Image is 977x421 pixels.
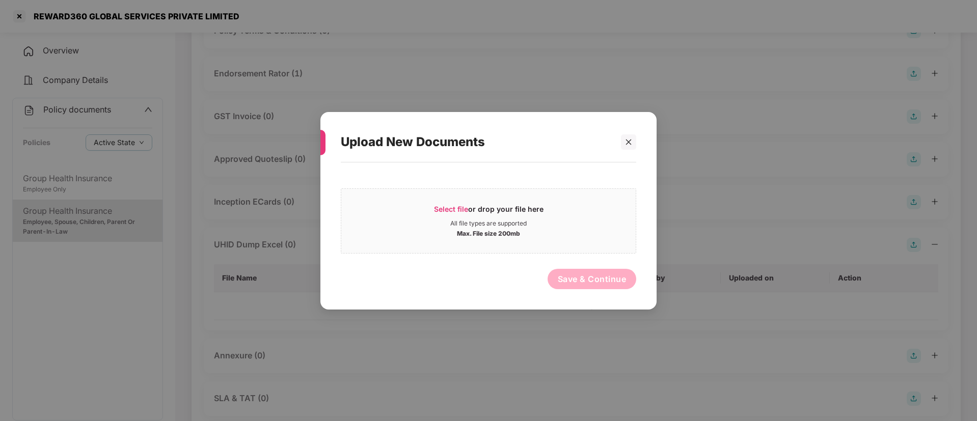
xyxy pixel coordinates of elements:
div: All file types are supported [450,219,527,227]
div: or drop your file here [434,204,544,219]
div: Max. File size 200mb [457,227,520,237]
span: Select fileor drop your file hereAll file types are supportedMax. File size 200mb [341,196,636,245]
div: Upload New Documents [341,122,612,162]
span: Select file [434,204,468,213]
span: close [625,138,632,145]
button: Save & Continue [548,268,637,289]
